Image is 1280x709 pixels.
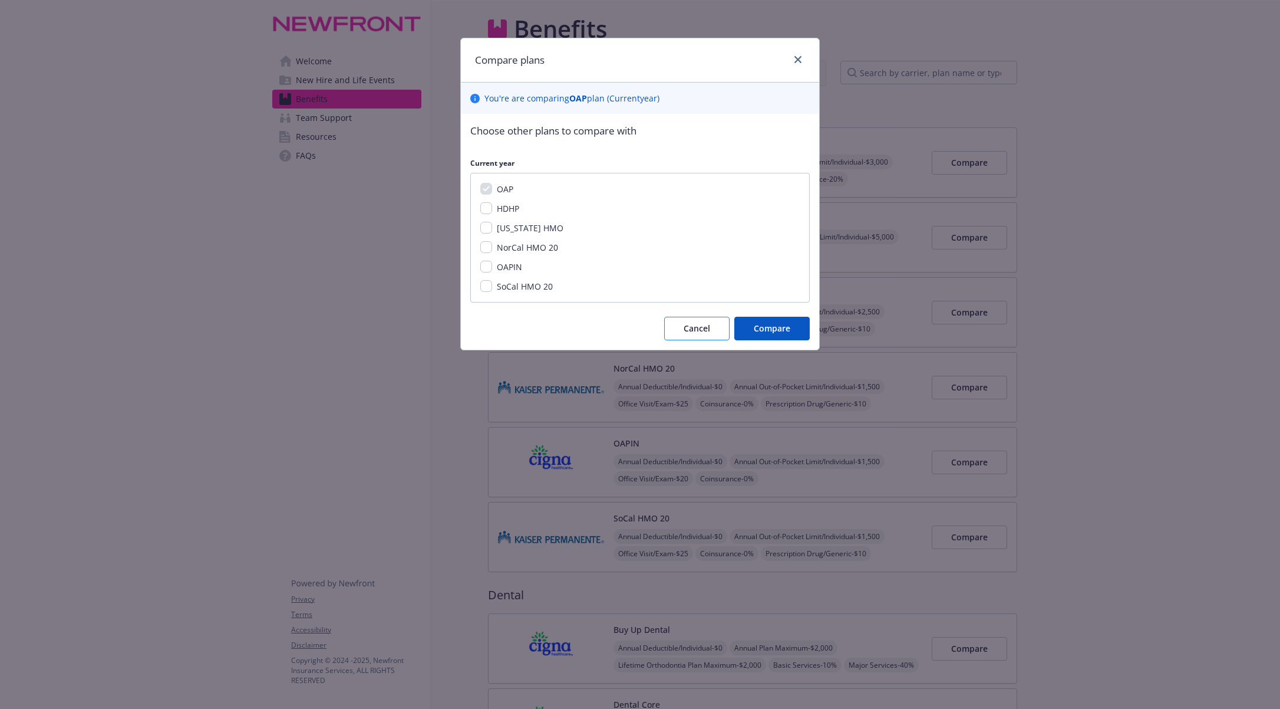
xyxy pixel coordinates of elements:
[664,317,730,340] button: Cancel
[470,123,810,139] p: Choose other plans to compare with
[484,92,659,104] p: You ' re are comparing plan ( Current year)
[754,323,790,334] span: Compare
[569,93,587,104] b: OAP
[791,52,805,67] a: close
[684,323,710,334] span: Cancel
[497,242,558,253] span: NorCal HMO 20
[497,222,563,234] span: [US_STATE] HMO
[497,261,522,273] span: OAPIN
[475,52,545,68] h1: Compare plans
[470,158,810,168] p: Current year
[497,281,553,292] span: SoCal HMO 20
[497,203,519,214] span: HDHP
[734,317,810,340] button: Compare
[497,183,513,195] span: OAP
